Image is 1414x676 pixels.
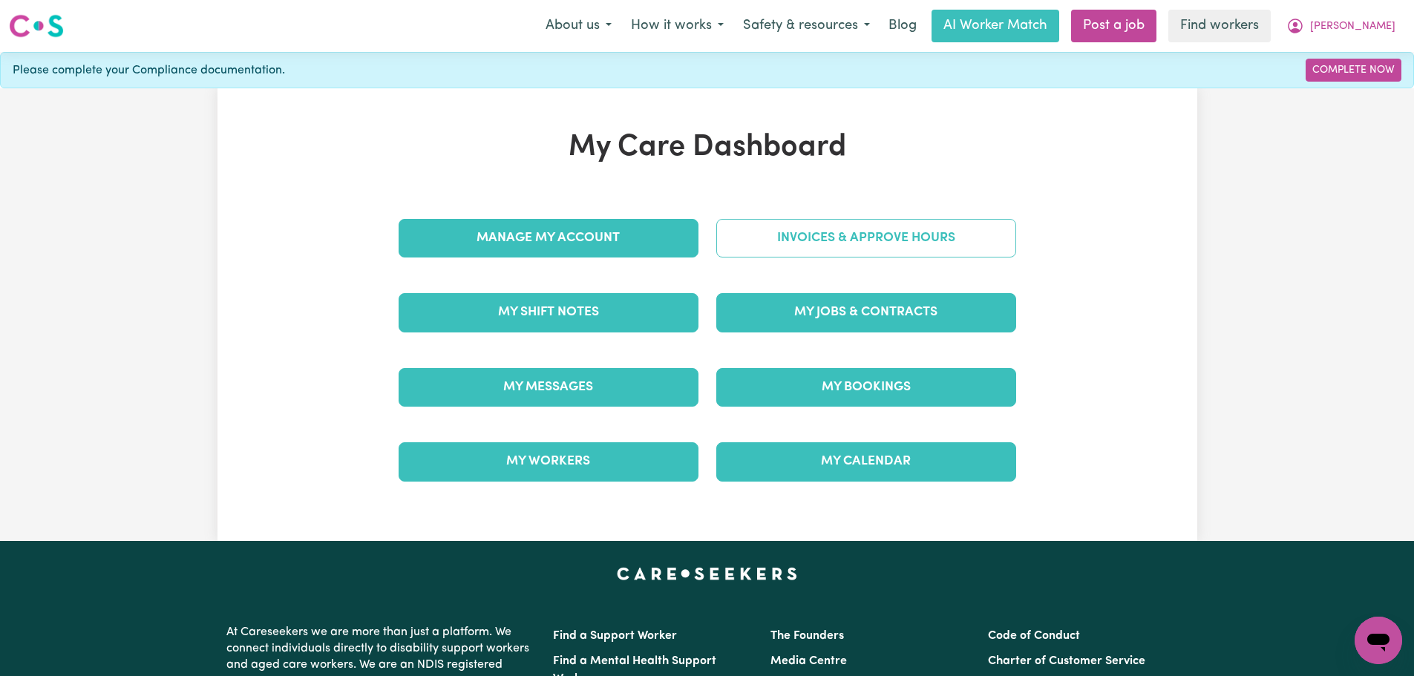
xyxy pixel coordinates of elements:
a: Manage My Account [399,219,698,257]
a: Media Centre [770,655,847,667]
img: Careseekers logo [9,13,64,39]
a: Careseekers logo [9,9,64,43]
a: Charter of Customer Service [988,655,1145,667]
button: How it works [621,10,733,42]
iframe: Button to launch messaging window [1355,617,1402,664]
a: The Founders [770,630,844,642]
a: Blog [880,10,926,42]
button: About us [536,10,621,42]
a: Careseekers home page [617,568,797,580]
a: Post a job [1071,10,1156,42]
a: My Messages [399,368,698,407]
span: [PERSON_NAME] [1310,19,1395,35]
button: My Account [1277,10,1405,42]
a: Find a Support Worker [553,630,677,642]
a: Invoices & Approve Hours [716,219,1016,257]
a: My Shift Notes [399,293,698,332]
a: My Jobs & Contracts [716,293,1016,332]
h1: My Care Dashboard [390,130,1025,165]
span: Please complete your Compliance documentation. [13,62,285,79]
button: Safety & resources [733,10,880,42]
a: AI Worker Match [932,10,1059,42]
a: Complete Now [1306,59,1401,82]
a: My Calendar [716,442,1016,481]
a: My Workers [399,442,698,481]
a: My Bookings [716,368,1016,407]
a: Find workers [1168,10,1271,42]
a: Code of Conduct [988,630,1080,642]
